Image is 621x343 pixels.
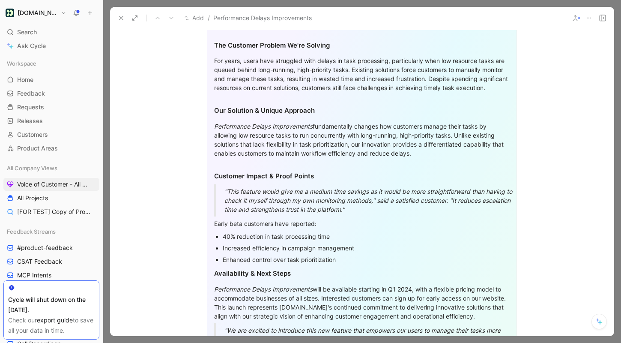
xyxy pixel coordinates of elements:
[17,244,73,252] span: #product-feedback
[223,244,510,253] div: Increased efficiency in campaign management
[214,122,510,158] div: fundamentally changes how customers manage their tasks by allowing low resource tasks to run conc...
[3,128,99,141] a: Customers
[3,205,99,218] a: [FOR TEST] Copy of Projects for Discovery
[3,255,99,268] a: CSAT Feedback
[3,162,99,175] div: All Company Views
[3,178,99,191] a: Voice of Customer - All Areas
[214,286,313,293] em: Performance Delays Improvements
[214,171,510,181] div: Customer Impact & Proof Points
[214,41,510,51] div: The Customer Problem We're Solving
[208,13,210,23] span: /
[8,295,95,315] div: Cycle will shut down on the [DATE].
[17,144,58,153] span: Product Areas
[17,27,37,37] span: Search
[214,106,510,116] div: Our Solution & Unique Approach
[223,255,510,264] div: Enhanced control over task prioritization
[17,117,43,125] span: Releases
[17,194,48,202] span: All Projects
[3,7,69,19] button: Customer.io[DOMAIN_NAME]
[3,225,99,238] div: Feedback Streams
[3,192,99,205] a: All Projects
[17,89,45,98] span: Feedback
[17,75,33,84] span: Home
[17,208,91,216] span: [FOR TEST] Copy of Projects for Discovery
[213,13,312,23] span: Performance Delays Improvements
[17,103,44,111] span: Requests
[6,9,14,17] img: Customer.io
[3,241,99,254] a: #product-feedback
[223,232,510,241] div: 40% reduction in task processing time
[17,180,88,189] span: Voice of Customer - All Areas
[214,269,510,279] div: Availability & Next Steps
[214,219,510,228] div: Early beta customers have reported:
[214,56,510,92] div: For years, users have struggled with delays in task processing, particularly when low resource ta...
[182,13,206,23] button: Add
[7,227,56,236] span: Feedback Streams
[7,59,36,68] span: Workspace
[3,39,99,52] a: Ask Cycle
[37,316,73,324] a: export guide
[3,87,99,100] a: Feedback
[18,9,57,17] h1: [DOMAIN_NAME]
[3,101,99,114] a: Requests
[3,114,99,127] a: Releases
[8,315,95,336] div: Check our to save all your data in time.
[17,257,62,266] span: CSAT Feedback
[214,123,313,130] em: Performance Delays Improvements
[17,130,48,139] span: Customers
[214,285,510,321] div: will be available starting in Q1 2024, with a flexible pricing model to accommodate businesses of...
[3,26,99,39] div: Search
[3,57,99,70] div: Workspace
[224,187,520,214] div: "This feature would give me a medium time savings as it would be more straightforward than having...
[3,142,99,155] a: Product Areas
[3,269,99,282] a: MCP Intents
[3,162,99,218] div: All Company ViewsVoice of Customer - All AreasAll Projects[FOR TEST] Copy of Projects for Discovery
[7,164,57,172] span: All Company Views
[3,73,99,86] a: Home
[17,41,46,51] span: Ask Cycle
[17,271,51,280] span: MCP Intents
